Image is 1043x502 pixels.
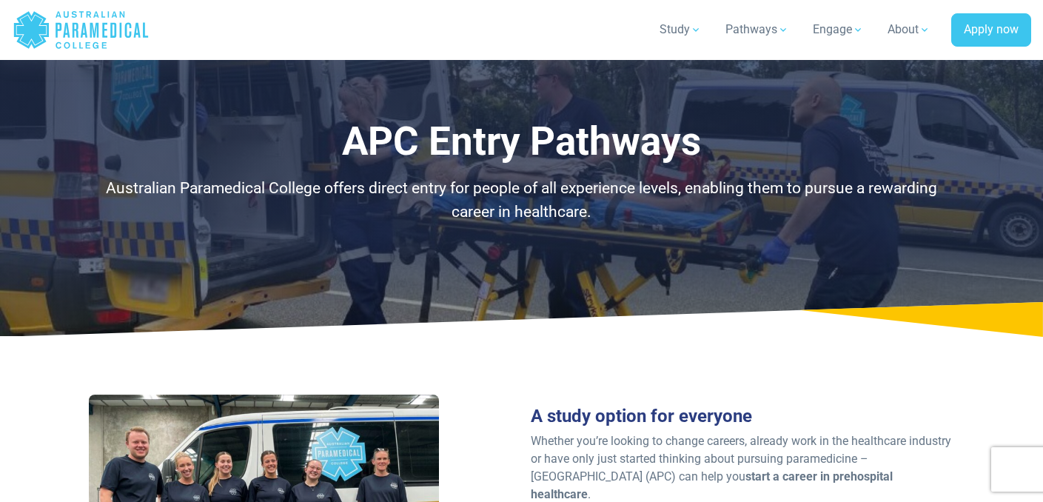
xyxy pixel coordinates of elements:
a: Study [651,9,711,50]
a: Pathways [717,9,798,50]
a: Australian Paramedical College [13,6,150,54]
h3: A study option for everyone [531,406,955,427]
a: About [879,9,939,50]
a: Engage [804,9,873,50]
p: Australian Paramedical College offers direct entry for people of all experience levels, enabling ... [89,177,955,224]
h1: APC Entry Pathways [89,118,955,165]
a: Apply now [951,13,1031,47]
